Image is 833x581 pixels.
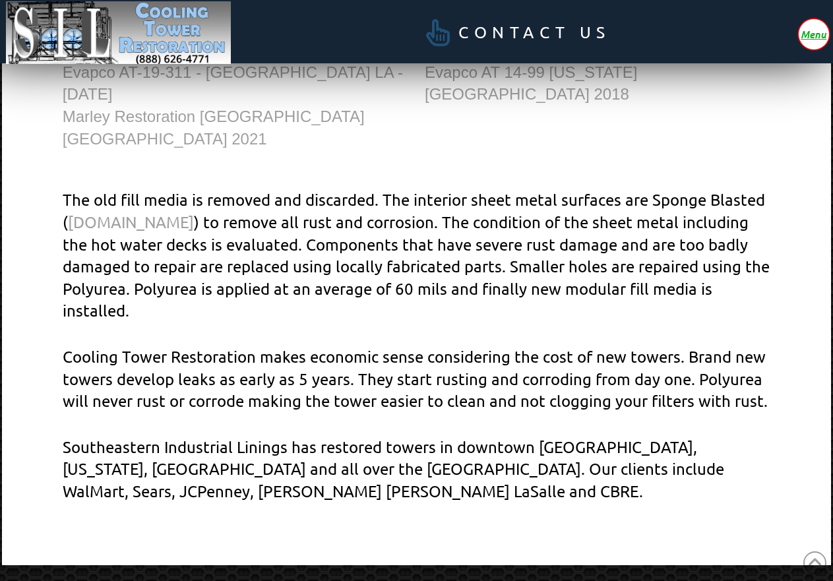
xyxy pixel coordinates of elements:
[68,212,194,231] a: [DOMAIN_NAME]
[400,11,630,55] a: Contact Us
[63,189,770,322] p: The old fill media is removed and discarded. The interior sheet metal surfaces are Sponge Blasted...
[801,29,826,39] span: Menu
[63,107,365,148] a: Marley Restoration [GEOGRAPHIC_DATA] [GEOGRAPHIC_DATA] 2021
[803,551,826,574] a: Back to Top
[458,24,611,41] span: Contact Us
[63,346,770,412] p: Cooling Tower Restoration makes economic sense considering the cost of new towers. Brand new towe...
[63,436,770,503] p: Southeastern Industrial Linings has restored towers in downtown [GEOGRAPHIC_DATA], [US_STATE], [G...
[6,1,231,65] img: Image
[799,19,829,49] div: Toggle Off Canvas Content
